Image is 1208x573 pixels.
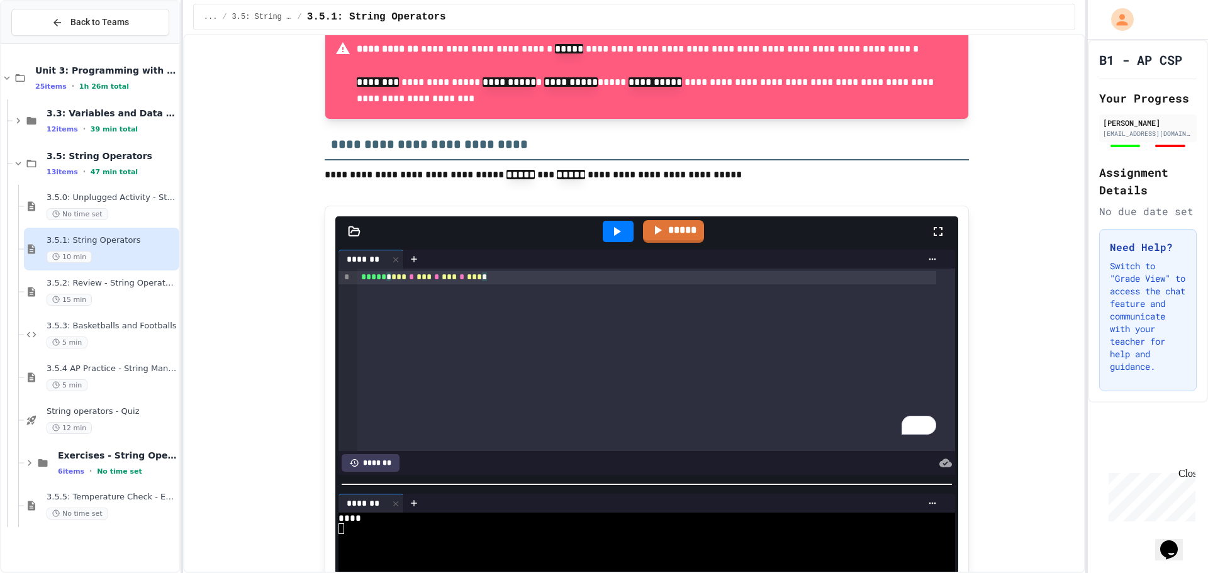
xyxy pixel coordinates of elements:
[47,337,87,348] span: 5 min
[298,12,302,22] span: /
[70,16,129,29] span: Back to Teams
[1110,260,1186,373] p: Switch to "Grade View" to access the chat feature and communicate with your teacher for help and ...
[1099,89,1197,107] h2: Your Progress
[232,12,293,22] span: 3.5: String Operators
[58,467,84,476] span: 6 items
[1099,204,1197,219] div: No due date set
[47,150,177,162] span: 3.5: String Operators
[91,168,138,176] span: 47 min total
[1099,164,1197,199] h2: Assignment Details
[1103,129,1193,138] div: [EMAIL_ADDRESS][DOMAIN_NAME]
[35,82,67,91] span: 25 items
[47,364,177,374] span: 3.5.4 AP Practice - String Manipulation
[72,81,74,91] span: •
[47,294,92,306] span: 15 min
[35,65,177,76] span: Unit 3: Programming with Python
[1155,523,1195,560] iframe: chat widget
[47,251,92,263] span: 10 min
[47,208,108,220] span: No time set
[47,492,177,503] span: 3.5.5: Temperature Check - Exit Ticket
[79,82,129,91] span: 1h 26m total
[1104,468,1195,521] iframe: chat widget
[357,269,955,451] div: To enrich screen reader interactions, please activate Accessibility in Grammarly extension settings
[5,5,87,80] div: Chat with us now!Close
[58,450,177,461] span: Exercises - String Operators
[307,9,446,25] span: 3.5.1: String Operators
[1098,5,1137,34] div: My Account
[97,467,142,476] span: No time set
[47,235,177,246] span: 3.5.1: String Operators
[47,422,92,434] span: 12 min
[47,406,177,417] span: String operators - Quiz
[89,466,92,476] span: •
[47,321,177,331] span: 3.5.3: Basketballs and Footballs
[222,12,226,22] span: /
[1099,51,1182,69] h1: B1 - AP CSP
[83,124,86,134] span: •
[47,278,177,289] span: 3.5.2: Review - String Operators
[83,167,86,177] span: •
[91,125,138,133] span: 39 min total
[1110,240,1186,255] h3: Need Help?
[47,125,78,133] span: 12 items
[47,379,87,391] span: 5 min
[1103,117,1193,128] div: [PERSON_NAME]
[204,12,218,22] span: ...
[47,168,78,176] span: 13 items
[47,192,177,203] span: 3.5.0: Unplugged Activity - String Operators
[47,108,177,119] span: 3.3: Variables and Data Types
[11,9,169,36] button: Back to Teams
[47,508,108,520] span: No time set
